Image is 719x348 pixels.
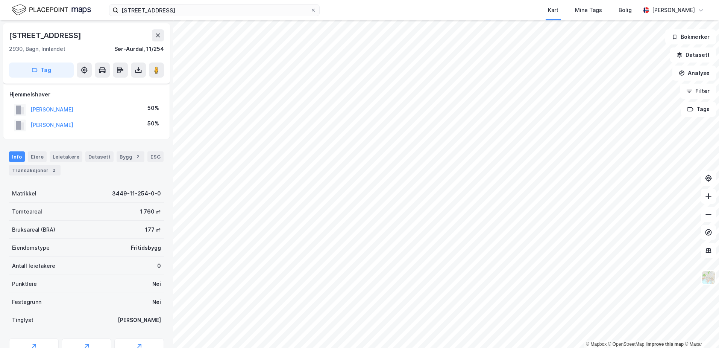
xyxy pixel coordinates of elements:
a: Mapbox [586,342,607,347]
div: Kart [548,6,558,15]
div: 177 ㎡ [145,225,161,234]
div: Nei [152,279,161,288]
div: Bygg [117,151,144,162]
div: 50% [147,104,159,113]
div: Tomteareal [12,207,42,216]
button: Filter [680,84,716,99]
img: logo.f888ab2527a4732fd821a326f86c7f29.svg [12,3,91,17]
button: Tag [9,63,74,78]
div: Datasett [85,151,114,162]
div: 2 [50,166,58,174]
button: Tags [681,102,716,117]
a: OpenStreetMap [608,342,645,347]
div: 2930, Bagn, Innlandet [9,44,65,53]
div: 3449-11-254-0-0 [112,189,161,198]
div: Kontrollprogram for chat [681,312,719,348]
div: Bolig [619,6,632,15]
div: Mine Tags [575,6,602,15]
div: 2 [134,153,141,160]
div: Antall leietakere [12,261,55,270]
div: Bruksareal (BRA) [12,225,55,234]
div: Leietakere [50,151,82,162]
div: Nei [152,298,161,307]
div: Eiendomstype [12,243,50,252]
div: Hjemmelshaver [9,90,164,99]
button: Analyse [672,66,716,81]
div: Info [9,151,25,162]
div: Sør-Aurdal, 11/254 [114,44,164,53]
div: [PERSON_NAME] [118,316,161,325]
div: Matrikkel [12,189,36,198]
div: Tinglyst [12,316,33,325]
div: 0 [157,261,161,270]
div: Transaksjoner [9,165,61,176]
a: Improve this map [646,342,684,347]
img: Z [701,270,716,285]
div: 1 760 ㎡ [140,207,161,216]
div: Punktleie [12,279,37,288]
input: Søk på adresse, matrikkel, gårdeiere, leietakere eller personer [118,5,310,16]
div: Festegrunn [12,298,41,307]
div: 50% [147,119,159,128]
button: Bokmerker [665,29,716,44]
button: Datasett [670,47,716,63]
div: [PERSON_NAME] [652,6,695,15]
div: ESG [147,151,164,162]
div: Eiere [28,151,47,162]
div: [STREET_ADDRESS] [9,29,83,41]
iframe: Chat Widget [681,312,719,348]
div: Fritidsbygg [131,243,161,252]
